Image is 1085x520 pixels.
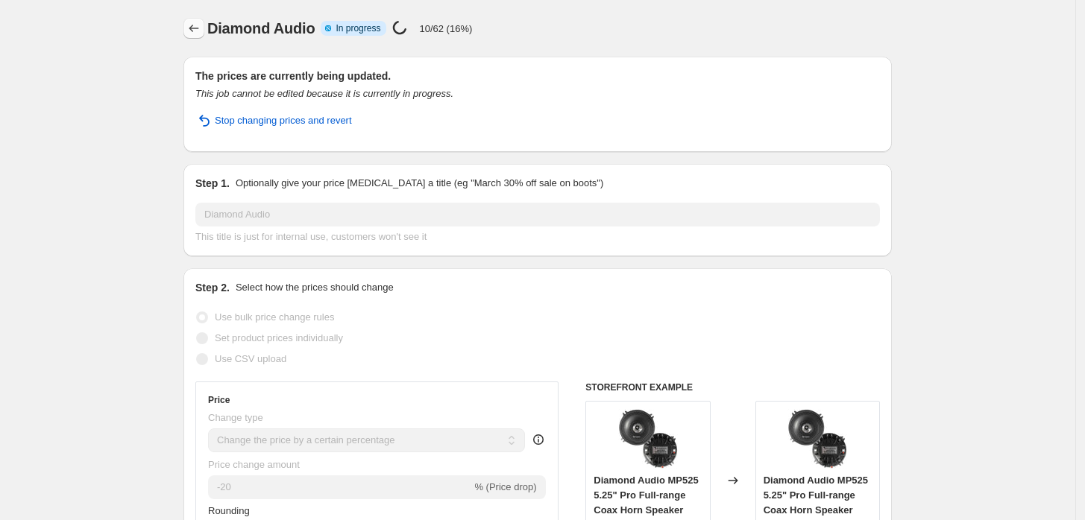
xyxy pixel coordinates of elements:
[208,412,263,423] span: Change type
[236,176,603,191] p: Optionally give your price [MEDICAL_DATA] a title (eg "March 30% off sale on boots")
[215,311,334,323] span: Use bulk price change rules
[195,203,880,226] input: 30% off holiday sale
[208,394,230,406] h3: Price
[183,18,204,39] button: Price change jobs
[236,280,394,295] p: Select how the prices should change
[215,332,343,343] span: Set product prices individually
[195,176,230,191] h2: Step 1.
[208,459,300,470] span: Price change amount
[208,475,471,499] input: -15
[215,353,286,364] span: Use CSV upload
[195,231,427,242] span: This title is just for internal use, customers won't see it
[419,23,472,34] p: 10/62 (16%)
[208,505,250,516] span: Rounding
[195,69,880,83] h2: The prices are currently being updated.
[207,20,315,37] span: Diamond Audio
[186,109,361,133] button: Stop changing prices and revert
[336,22,380,34] span: In progress
[618,409,678,469] img: diamond-audio-mp525-525-pro-full-range-coax-horn-speaker-pair-indian-bagger-audio-diamond-audio_d...
[585,381,880,393] h6: STOREFRONT EXAMPLE
[787,409,847,469] img: diamond-audio-mp525-525-pro-full-range-coax-horn-speaker-pair-indian-bagger-audio-diamond-audio_d...
[195,280,230,295] h2: Step 2.
[195,88,453,99] i: This job cannot be edited because it is currently in progress.
[474,481,536,492] span: % (Price drop)
[215,113,352,128] span: Stop changing prices and revert
[531,432,546,447] div: help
